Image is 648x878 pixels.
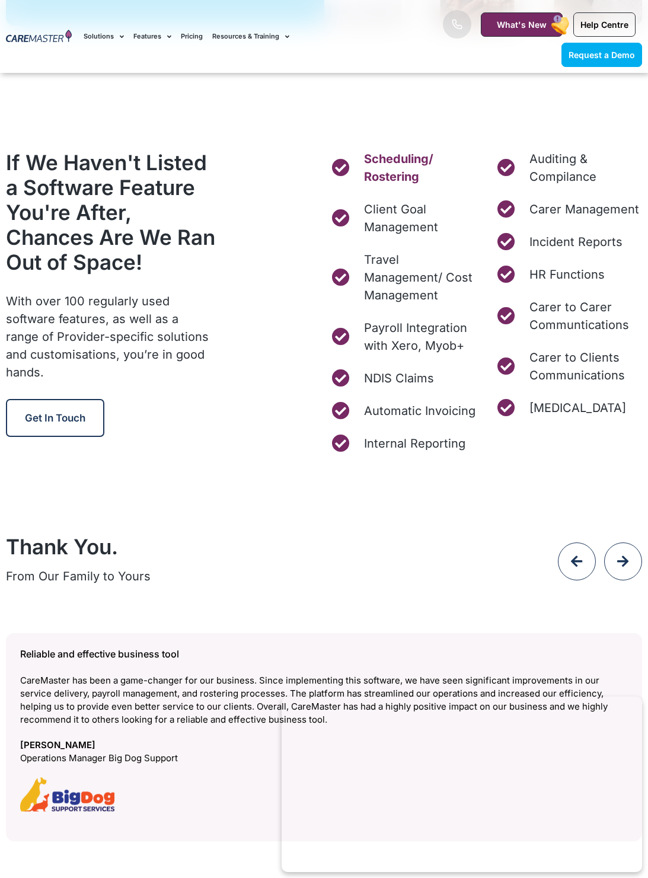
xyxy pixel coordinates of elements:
[6,633,642,841] div: Slides
[20,777,114,812] img: Leanne Gilkison
[330,150,477,186] a: Scheduling/ Rostering
[6,150,218,274] h2: If We Haven't Listed a Software Feature You're After, Chances Are We Ran Out of Space!
[6,30,72,44] img: CareMaster Logo
[212,17,289,56] a: Resources & Training
[481,12,563,37] a: What's New
[495,349,642,384] a: Carer to Clients Communications
[526,150,642,186] span: Auditing & Compilance
[25,412,85,424] span: Get in Touch
[6,399,104,437] a: Get in Touch
[20,648,179,660] span: Reliable and effective business tool
[6,569,151,583] span: From Our Family to Yours
[495,298,642,334] a: Carer to Carer Communtications
[361,150,477,186] span: Scheduling/ Rostering
[361,402,475,420] span: Automatic Invoicing
[282,697,642,872] iframe: Popup CTA
[20,752,628,765] span: Operations Manager Big Dog Support
[361,319,477,355] span: Payroll Integration with Xero, Myob+
[6,534,499,559] h2: Thank You.
[495,233,642,251] a: Incident Reports
[84,17,413,56] nav: Menu
[20,647,628,726] div: CareMaster has been a game-changer for our business. Since implementing this software, we have se...
[526,349,642,384] span: Carer to Clients Communications
[497,20,547,30] span: What's New
[6,633,642,841] div: 1 / 4
[526,266,605,283] span: HR Functions
[569,50,635,60] span: Request a Demo
[330,402,477,420] a: Automatic Invoicing
[84,17,124,56] a: Solutions
[526,399,626,417] span: [MEDICAL_DATA]
[330,435,477,452] a: Internal Reporting
[526,298,642,334] span: Carer to Carer Communtications
[526,200,639,218] span: Carer Management
[6,294,209,379] span: With over 100 regularly used software features, as well as a range of Provider-specific solutions...
[361,435,465,452] span: Internal Reporting
[495,266,642,283] a: HR Functions
[330,200,477,236] a: Client Goal Management
[133,17,171,56] a: Features
[361,251,477,304] span: Travel Management/ Cost Management
[495,200,642,218] a: Carer Management
[561,43,642,67] a: Request a Demo
[330,369,477,387] a: NDIS Claims
[361,369,434,387] span: NDIS Claims
[495,150,642,186] a: Auditing & Compilance
[330,251,477,304] a: Travel Management/ Cost Management
[580,20,628,30] span: Help Centre
[526,233,623,251] span: Incident Reports
[573,12,636,37] a: Help Centre
[361,200,477,236] span: Client Goal Management
[181,17,203,56] a: Pricing
[330,319,477,355] a: Payroll Integration with Xero, Myob+
[20,739,628,752] span: [PERSON_NAME]
[495,399,642,417] a: [MEDICAL_DATA]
